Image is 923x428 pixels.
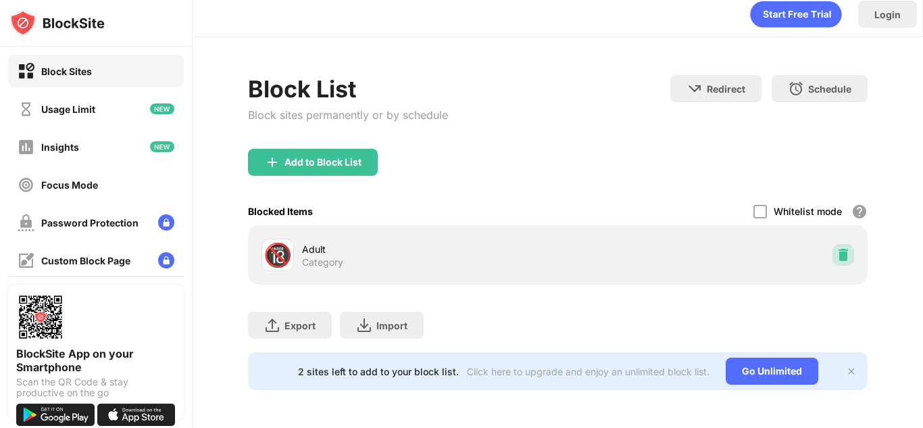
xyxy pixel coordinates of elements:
[264,241,292,269] div: 🔞
[150,103,174,114] img: new-icon.svg
[41,179,98,191] div: Focus Mode
[16,293,65,341] img: options-page-qr-code.png
[41,217,139,229] div: Password Protection
[248,206,313,217] div: Blocked Items
[16,377,176,398] div: Scan the QR Code & stay productive on the go
[248,108,448,122] div: Block sites permanently or by schedule
[16,347,176,374] div: BlockSite App on your Smartphone
[248,75,448,103] div: Block List
[808,83,851,95] div: Schedule
[16,404,95,426] img: get-it-on-google-play.svg
[18,63,34,80] img: block-on.svg
[150,141,174,152] img: new-icon.svg
[158,252,174,268] img: lock-menu.svg
[18,139,34,156] img: insights-off.svg
[750,1,842,28] div: animation
[97,404,176,426] img: download-on-the-app-store.svg
[41,103,95,115] div: Usage Limit
[707,83,745,95] div: Redirect
[9,9,105,37] img: logo-blocksite.svg
[18,101,34,118] img: time-usage-off.svg
[298,366,459,377] div: 2 sites left to add to your block list.
[726,358,818,385] div: Go Unlimited
[774,206,842,217] div: Whitelist mode
[18,252,34,269] img: customize-block-page-off.svg
[41,141,79,153] div: Insights
[18,176,34,193] img: focus-off.svg
[874,9,901,20] div: Login
[284,320,316,331] div: Export
[284,157,361,168] div: Add to Block List
[302,242,558,256] div: Adult
[846,366,857,377] img: x-button.svg
[18,214,34,231] img: password-protection-off.svg
[467,366,709,377] div: Click here to upgrade and enjoy an unlimited block list.
[158,214,174,231] img: lock-menu.svg
[41,255,130,266] div: Custom Block Page
[302,256,343,268] div: Category
[376,320,407,331] div: Import
[41,66,92,77] div: Block Sites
